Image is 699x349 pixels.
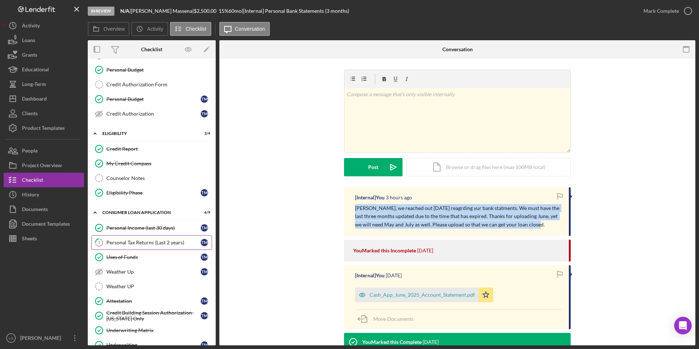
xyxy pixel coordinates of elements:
div: My Credit Compass [106,161,212,166]
div: Educational [22,62,49,79]
div: Dashboard [22,91,47,108]
a: Credit Building Session Authorization- [US_STATE] OnlyTM [91,308,212,323]
div: [PERSON_NAME] Massena | [131,8,194,14]
a: Dashboard [4,91,84,106]
div: Product Templates [22,121,65,137]
div: You Marked this Complete [362,339,422,345]
div: Long-Term [22,77,46,93]
button: Loans [4,33,84,48]
div: Credit Building Session Authorization- [US_STATE] Only [106,310,201,322]
div: T M [201,254,208,261]
div: T M [201,341,208,349]
a: Weather UpTM [91,264,212,279]
div: Conversation [442,46,473,52]
div: Loans [22,33,35,49]
div: T M [201,95,208,103]
div: $2,500.00 [194,8,219,14]
div: Document Templates [22,217,70,233]
span: Move Documents [373,316,413,322]
label: Checklist [186,26,207,32]
div: Grants [22,48,37,64]
div: Checklist [141,46,162,52]
tspan: 5 [98,240,100,245]
div: Clients [22,106,38,123]
div: [PERSON_NAME] [18,331,66,347]
a: Eligibility PhaseTM [91,185,212,200]
div: Eligibility [102,131,192,136]
label: Activity [147,26,163,32]
label: Overview [103,26,125,32]
div: Uses of Funds [106,254,201,260]
a: Sheets [4,231,84,246]
b: N/A [120,8,129,14]
div: Underwriting [106,342,201,348]
div: Mark Complete [643,4,679,18]
time: 2025-08-14 15:42 [386,195,412,200]
div: You Marked this Incomplete [353,248,416,254]
button: Mark Complete [636,4,695,18]
button: Product Templates [4,121,84,135]
div: Project Overview [22,158,62,174]
button: Overview [88,22,129,36]
button: People [4,143,84,158]
div: Credit Report [106,146,212,152]
div: Post [368,158,378,176]
div: Underwriting Matrix [106,327,212,333]
a: Personal Budget [91,63,212,77]
div: T M [201,297,208,305]
div: [Internal] You [355,195,385,200]
div: T M [201,224,208,232]
a: Clients [4,106,84,121]
div: T M [201,110,208,117]
div: Sheets [22,231,37,248]
button: Grants [4,48,84,62]
button: Educational [4,62,84,77]
a: Checklist [4,173,84,187]
a: Uses of FundsTM [91,250,212,264]
a: My Credit Compass [91,156,212,171]
div: 60 mo [228,8,242,14]
div: 3 / 4 [197,131,210,136]
div: | [120,8,131,14]
div: Credit Authorization Form [106,82,212,87]
a: AttestationTM [91,294,212,308]
a: Weather UP [91,279,212,294]
a: Activity [4,18,84,33]
div: History [22,187,39,204]
div: Eligibility Phase [106,190,201,196]
div: 15 % [219,8,228,14]
text: LG [9,336,14,340]
a: Underwriting Matrix [91,323,212,338]
a: Personal BudgetTM [91,92,212,106]
button: Long-Term [4,77,84,91]
div: Personal Tax Returns (Last 2 years) [106,240,201,245]
label: Conversation [235,26,265,32]
div: Documents [22,202,48,218]
div: Weather UP [106,284,212,289]
button: Documents [4,202,84,217]
div: 6 / 9 [197,210,210,215]
div: Cash_App_June_2025_Account_Statement.pdf [370,292,475,298]
a: Credit Report [91,142,212,156]
div: People [22,143,38,160]
button: Post [344,158,403,176]
time: 2025-08-13 14:06 [417,248,433,254]
a: Counselor Notes [91,171,212,185]
button: Conversation [219,22,270,36]
a: Credit AuthorizationTM [91,106,212,121]
button: History [4,187,84,202]
div: | [Internal] Personal Bank Statements (3 months) [242,8,349,14]
div: T M [201,189,208,196]
div: Personal Income (last 30 days) [106,225,201,231]
button: Project Overview [4,158,84,173]
div: Personal Budget [106,67,212,73]
div: [Internal] You [355,273,385,278]
div: Open Intercom Messenger [674,317,692,334]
